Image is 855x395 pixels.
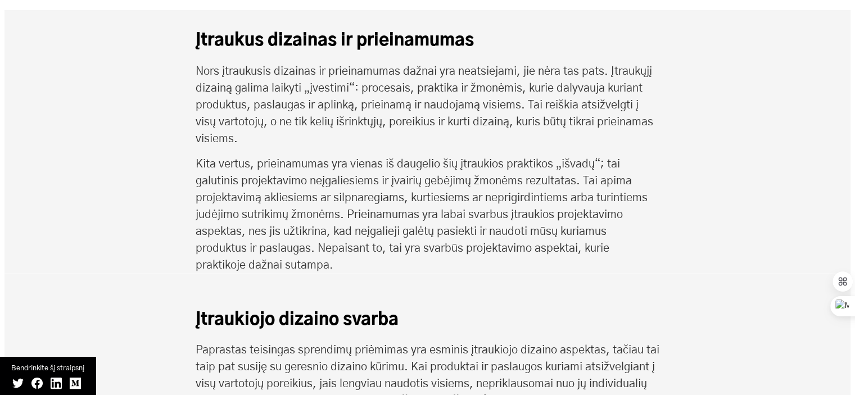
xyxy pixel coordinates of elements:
font: Nors įtraukusis dizainas ir prieinamumas dažnai yra neatsiejami, jie nėra tas pats. Įtraukųjį diz... [196,66,653,144]
font: Įtraukiojo dizaino svarba [196,311,399,328]
font: Įtraukus dizainas ir prieinamumas [196,32,474,49]
font: Kita vertus, prieinamumas yra vienas iš daugelio šių įtraukios praktikos „išvadų“; tai galutinis ... [196,158,648,271]
font: Bendrinkite šį straipsnį [11,365,84,372]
